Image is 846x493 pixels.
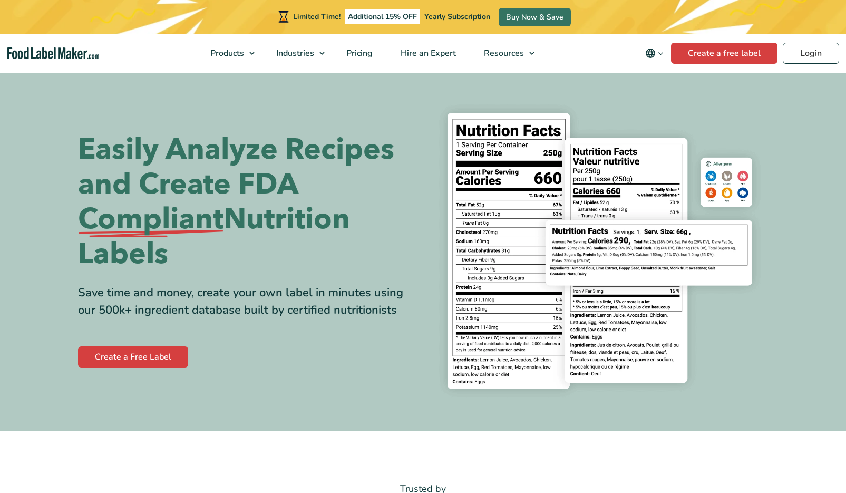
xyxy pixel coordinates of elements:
h1: Easily Analyze Recipes and Create FDA Nutrition Labels [78,132,415,272]
a: Login [783,43,839,64]
a: Buy Now & Save [499,8,571,26]
span: Yearly Subscription [424,12,490,22]
a: Create a Free Label [78,346,188,368]
a: Products [197,34,260,73]
button: Change language [638,43,671,64]
a: Pricing [333,34,384,73]
span: Additional 15% OFF [345,9,420,24]
span: Products [207,47,245,59]
a: Create a free label [671,43,777,64]
span: Pricing [343,47,374,59]
span: Limited Time! [293,12,341,22]
span: Industries [273,47,315,59]
a: Resources [470,34,540,73]
span: Resources [481,47,525,59]
a: Hire an Expert [387,34,468,73]
a: Industries [262,34,330,73]
a: Food Label Maker homepage [7,47,99,60]
span: Compliant [78,202,223,237]
span: Hire an Expert [397,47,457,59]
div: Save time and money, create your own label in minutes using our 500k+ ingredient database built b... [78,284,415,319]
